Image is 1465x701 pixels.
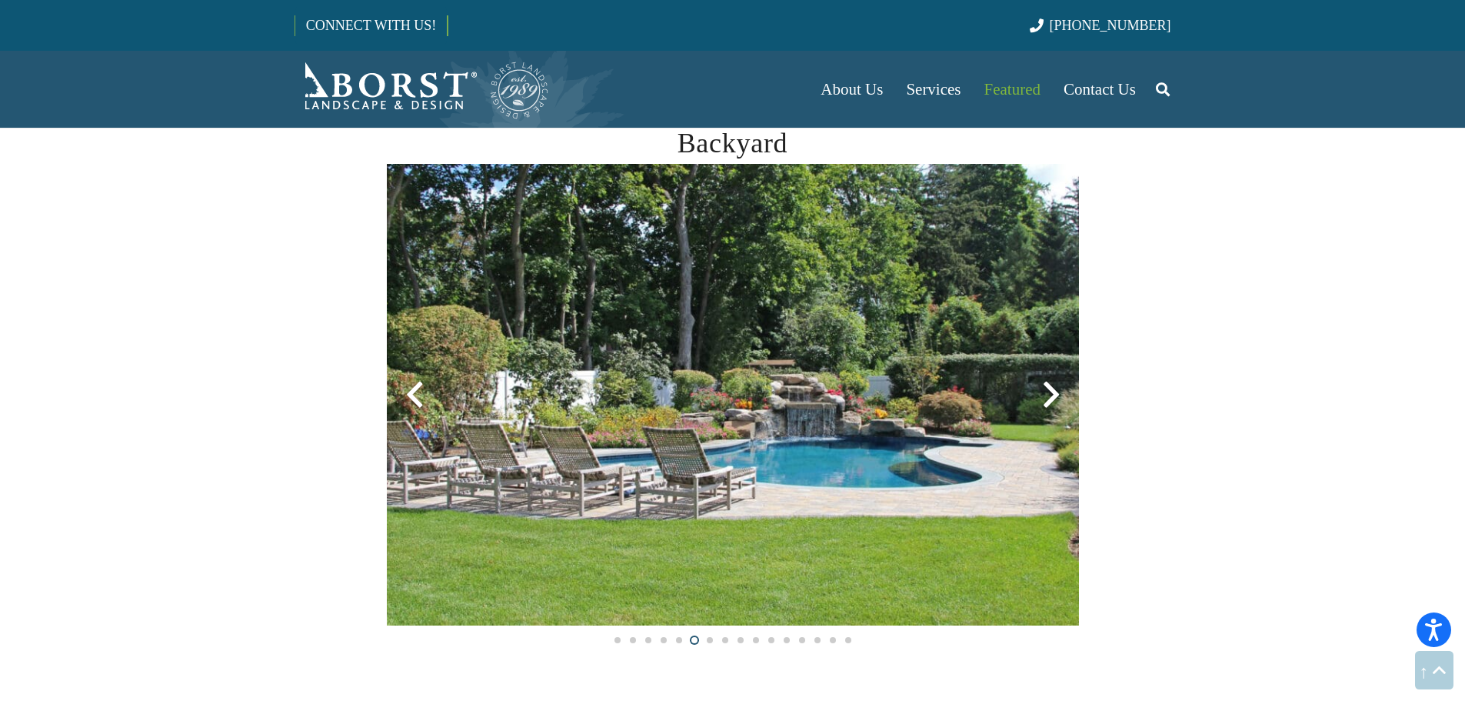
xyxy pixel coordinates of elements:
a: CONNECT WITH US! [295,7,447,44]
a: About Us [809,51,894,128]
a: Featured [973,51,1052,128]
h2: Backyard [387,122,1079,164]
a: Contact Us [1052,51,1147,128]
span: About Us [821,80,883,98]
a: Search [1147,70,1178,108]
span: [PHONE_NUMBER] [1050,18,1171,33]
a: Back to top [1415,651,1453,689]
span: Services [906,80,961,98]
a: Services [894,51,972,128]
span: Contact Us [1064,80,1136,98]
span: Featured [984,80,1040,98]
a: Borst-Logo [295,58,550,120]
a: [PHONE_NUMBER] [1030,18,1170,33]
